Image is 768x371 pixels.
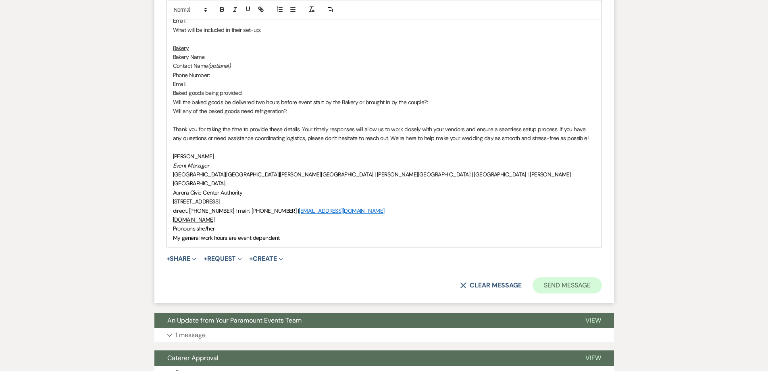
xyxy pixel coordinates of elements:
[173,207,299,214] span: direct: [PHONE_NUMBER] I main: [PHONE_NUMBER] |
[585,316,601,325] span: View
[154,313,572,328] button: An Update from Your Paramount Events Team
[173,153,214,160] span: [PERSON_NAME]
[249,256,283,262] button: Create
[154,328,614,342] button: 1 message
[173,189,243,196] span: Aurora Civic Center Authority
[572,313,614,328] button: View
[460,282,521,289] button: Clear message
[249,256,253,262] span: +
[173,162,209,169] em: Event Manager
[173,52,595,61] p: Bakery Name:
[225,171,226,178] strong: |
[173,198,220,205] span: [STREET_ADDRESS]
[173,88,595,97] p: Baked goods being provided:
[226,171,278,178] span: [GEOGRAPHIC_DATA]
[173,225,215,232] span: Pronouns she/her
[167,256,170,262] span: +
[204,256,207,262] span: +
[173,125,595,143] p: Thank you for taking the time to provide these details. Your timely responses will allow us to wo...
[299,207,384,214] a: [EMAIL_ADDRESS][DOMAIN_NAME]
[167,256,197,262] button: Share
[533,277,601,293] button: Send Message
[173,44,189,52] u: Bakery
[173,171,225,178] span: [GEOGRAPHIC_DATA]
[279,171,280,178] strong: |
[173,71,595,80] p: Phone Number:
[173,61,595,70] p: Contact Name :
[173,16,595,25] p: Email:
[167,354,219,362] span: Caterer Approval
[173,107,595,115] p: Will any of the baked goods need refrigeration?:
[173,25,595,34] p: What will be included in their set-up:
[208,62,230,69] em: (optional)
[204,256,242,262] button: Request
[173,216,215,223] a: [DOMAIN_NAME]
[173,80,595,88] p: Email:
[173,98,595,107] p: Will the baked goods be delivered two hours before event start by the Bakery or brought in by the...
[173,171,571,187] span: [PERSON_NAME][GEOGRAPHIC_DATA] | [PERSON_NAME][GEOGRAPHIC_DATA] | [GEOGRAPHIC_DATA] | [PERSON_NAM...
[572,350,614,366] button: View
[585,354,601,362] span: View
[173,234,280,241] span: My general work hours are event dependent
[154,350,572,366] button: Caterer Approval
[175,330,206,340] p: 1 message
[167,316,302,325] span: An Update from Your Paramount Events Team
